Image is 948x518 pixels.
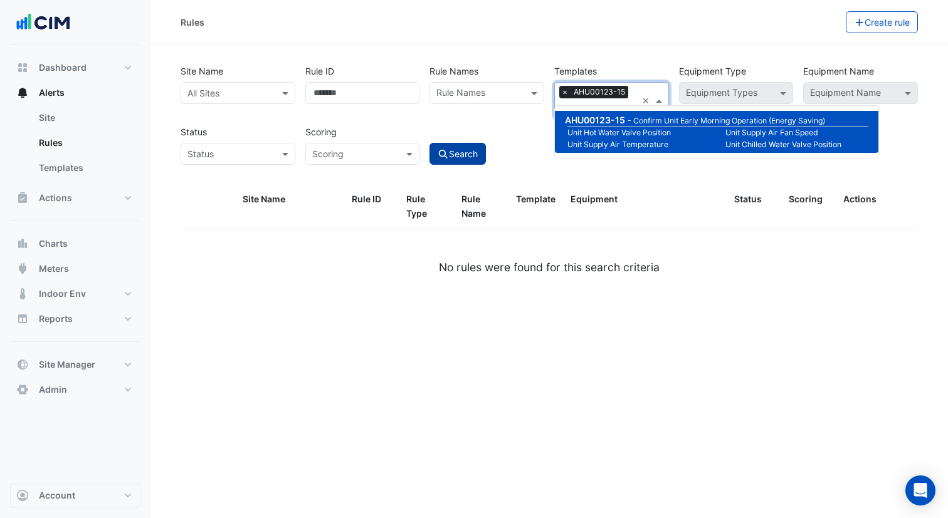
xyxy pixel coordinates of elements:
label: Equipment Name [803,60,874,82]
label: Status [181,121,207,143]
small: Confirm Unit Early Morning Operation (Energy Saving) [628,116,825,125]
label: Scoring [305,121,337,143]
div: Open Intercom Messenger [905,475,935,505]
span: Alerts [39,86,65,99]
div: Rule Names [434,86,485,102]
div: Equipment [571,192,719,207]
app-icon: Actions [16,192,29,204]
span: Reports [39,313,73,325]
button: Admin [10,377,140,402]
app-icon: Charts [16,237,29,250]
div: Rule Name [461,192,501,221]
a: Templates [29,155,140,180]
span: Site Manager [39,358,95,371]
div: Rule ID [352,192,391,207]
small: Unit Hot Water Valve Position [560,127,718,138]
a: Rules [29,130,140,155]
span: Clear [642,94,653,107]
span: AHU00123-15 [571,86,628,98]
button: Charts [10,231,140,256]
button: Indoor Env [10,281,140,306]
span: Admin [39,383,67,396]
label: Rule ID [305,60,334,82]
app-icon: Admin [16,383,29,396]
button: Alerts [10,80,140,105]
button: Account [10,483,140,508]
button: Reports [10,306,140,331]
app-icon: Dashboard [16,61,29,74]
div: Options List [555,106,878,158]
button: Create rule [846,11,919,33]
div: Site Name [243,192,337,207]
span: Actions [39,192,72,204]
app-icon: Alerts [16,86,29,99]
span: Charts [39,237,68,250]
button: Actions [10,185,140,210]
app-icon: Indoor Env [16,287,29,300]
div: No rules were found for this search criteria [181,259,918,276]
div: Rule Type [406,192,446,221]
app-icon: Meters [16,262,29,275]
label: Equipment Type [679,60,746,82]
div: Status [734,192,774,207]
label: Templates [554,60,597,82]
button: Meters [10,256,140,281]
label: Rule Names [429,60,478,82]
span: Meters [39,262,69,275]
img: Company Logo [15,10,71,35]
button: Dashboard [10,55,140,80]
label: Site Name [181,60,223,82]
div: Alerts [10,105,140,185]
div: Actions [843,192,910,207]
button: Site Manager [10,352,140,377]
span: Indoor Env [39,287,86,300]
small: Unit Supply Air Temperature [560,139,718,150]
span: × [559,86,571,98]
div: Equipment Name [808,86,881,102]
small: Unit Chilled Water Valve Position [718,139,876,150]
div: Scoring [789,192,828,207]
app-icon: Site Manager [16,358,29,371]
div: Rules [181,16,204,29]
span: Account [39,489,75,502]
small: Unit Supply Air Fan Speed [718,127,876,138]
span: AHU00123-15 [565,115,625,125]
div: Equipment Types [684,86,757,102]
span: Dashboard [39,61,87,74]
div: Template [516,192,556,207]
a: Site [29,105,140,130]
app-icon: Reports [16,313,29,325]
button: Search [429,143,486,165]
